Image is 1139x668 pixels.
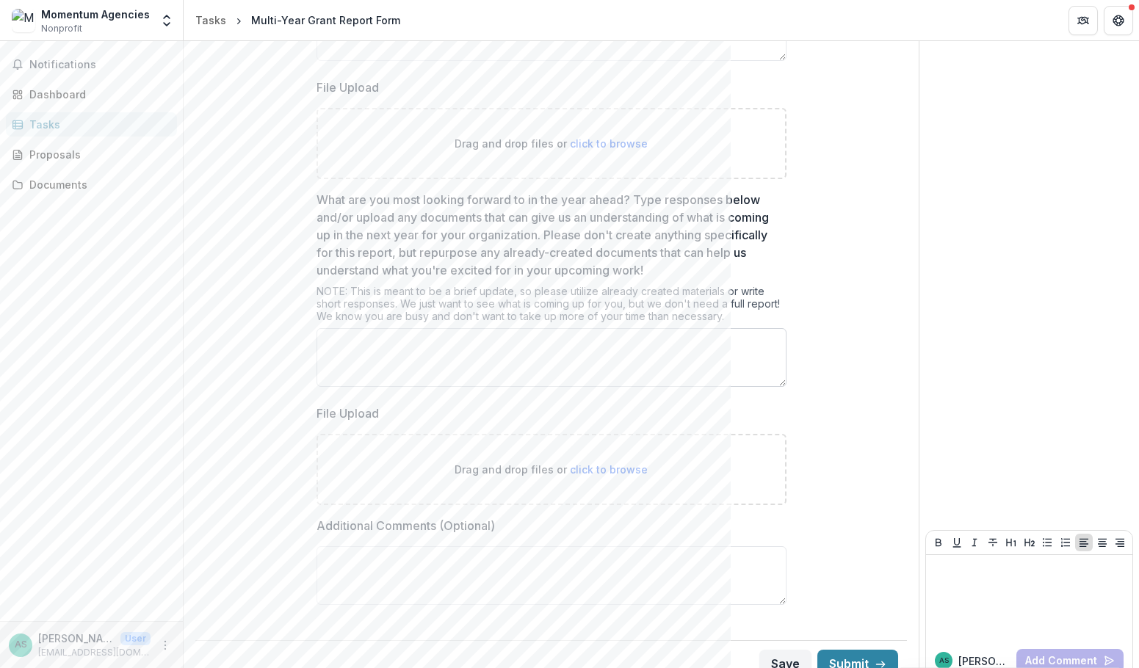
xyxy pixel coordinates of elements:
[6,142,177,167] a: Proposals
[317,79,379,96] p: File Upload
[948,534,966,551] button: Underline
[1021,534,1038,551] button: Heading 2
[455,136,648,151] p: Drag and drop files or
[1002,534,1020,551] button: Heading 1
[6,173,177,197] a: Documents
[984,534,1002,551] button: Strike
[38,631,115,646] p: [PERSON_NAME]
[41,22,82,35] span: Nonprofit
[29,87,165,102] div: Dashboard
[1075,534,1093,551] button: Align Left
[120,632,151,645] p: User
[1104,6,1133,35] button: Get Help
[317,517,495,534] p: Additional Comments (Optional)
[29,177,165,192] div: Documents
[939,657,949,664] div: Amy Simons
[156,6,177,35] button: Open entity switcher
[1093,534,1111,551] button: Align Center
[930,534,947,551] button: Bold
[1069,6,1098,35] button: Partners
[6,82,177,106] a: Dashboard
[29,59,171,71] span: Notifications
[38,646,151,659] p: [EMAIL_ADDRESS][DOMAIN_NAME]
[41,7,150,22] div: Momentum Agencies
[455,462,648,477] p: Drag and drop files or
[12,9,35,32] img: Momentum Agencies
[570,137,648,150] span: click to browse
[966,534,983,551] button: Italicize
[251,12,400,28] div: Multi-Year Grant Report Form
[6,53,177,76] button: Notifications
[189,10,406,31] nav: breadcrumb
[156,636,174,654] button: More
[1057,534,1074,551] button: Ordered List
[29,147,165,162] div: Proposals
[317,404,379,422] p: File Upload
[570,463,648,476] span: click to browse
[1111,534,1129,551] button: Align Right
[6,112,177,137] a: Tasks
[1038,534,1056,551] button: Bullet List
[15,640,27,650] div: Amy Simons
[29,117,165,132] div: Tasks
[189,10,232,31] a: Tasks
[317,285,787,328] div: NOTE: This is meant to be a brief update, so please utilize already created materials or write sh...
[195,12,226,28] div: Tasks
[317,191,778,279] p: What are you most looking forward to in the year ahead? Type responses below and/or upload any do...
